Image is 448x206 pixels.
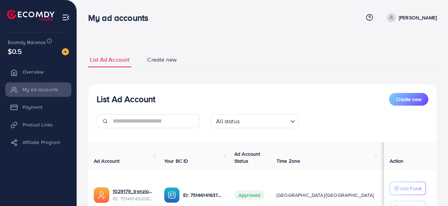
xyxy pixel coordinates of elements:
[399,13,437,22] p: [PERSON_NAME]
[215,116,241,126] span: All status
[7,10,54,21] img: logo
[390,182,426,195] button: Add Fund
[400,184,421,193] p: Add Fund
[164,157,188,164] span: Your BC ID
[234,150,260,164] span: Ad Account Status
[94,157,120,164] span: Ad Account
[113,188,153,195] a: 1029179_trenziopk_1749632491413
[277,192,374,199] span: [GEOGRAPHIC_DATA]/[GEOGRAPHIC_DATA]
[234,191,265,200] span: Approved
[62,48,69,55] img: image
[97,94,155,104] h3: List Ad Account
[62,13,70,21] img: menu
[8,39,46,46] span: Ecomdy Balance
[8,46,22,56] span: $0.5
[183,191,223,199] p: ID: 7514614163747110913
[277,157,300,164] span: Time Zone
[147,56,177,64] span: Create new
[164,187,180,203] img: ic-ba-acc.ded83a64.svg
[211,114,299,128] div: Search for option
[384,13,437,22] a: [PERSON_NAME]
[113,188,153,202] div: <span class='underline'>1029179_trenziopk_1749632491413</span></br>7514614320878059537
[88,13,154,23] h3: My ad accounts
[389,93,428,106] button: Create new
[94,187,109,203] img: ic-ads-acc.e4c84228.svg
[396,96,421,103] span: Create new
[90,56,130,64] span: List Ad Account
[390,157,404,164] span: Action
[242,115,287,126] input: Search for option
[113,195,153,202] span: ID: 7514614320878059537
